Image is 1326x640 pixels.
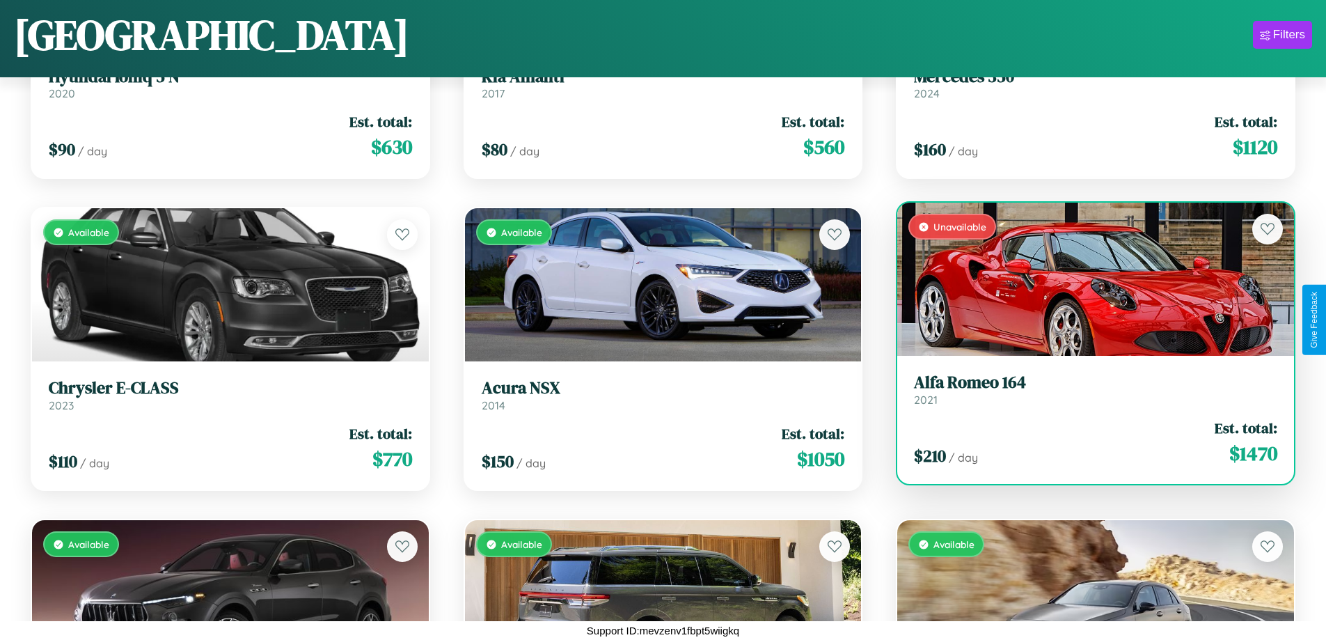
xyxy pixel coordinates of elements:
span: / day [510,144,539,158]
span: $ 1470 [1229,439,1277,467]
a: Kia Amanti2017 [482,67,845,101]
span: Est. total: [782,423,844,444]
span: / day [516,456,546,470]
p: Support ID: mevzenv1fbpt5wiigkq [587,621,739,640]
span: / day [949,144,978,158]
span: Est. total: [1215,111,1277,132]
span: $ 160 [914,138,946,161]
span: 2020 [49,86,75,100]
a: Acura NSX2014 [482,378,845,412]
span: Available [68,538,109,550]
span: Available [501,226,542,238]
span: $ 150 [482,450,514,473]
a: Mercedes 3502024 [914,67,1277,101]
span: Available [68,226,109,238]
h3: Alfa Romeo 164 [914,373,1277,393]
span: $ 1120 [1233,133,1277,161]
span: Est. total: [349,423,412,444]
h3: Acura NSX [482,378,845,398]
button: Filters [1253,21,1312,49]
span: $ 80 [482,138,507,161]
span: Unavailable [933,221,986,233]
span: $ 110 [49,450,77,473]
span: 2017 [482,86,505,100]
span: Est. total: [1215,418,1277,438]
span: $ 1050 [797,445,844,473]
span: 2024 [914,86,940,100]
span: / day [78,144,107,158]
div: Give Feedback [1309,292,1319,348]
a: Alfa Romeo 1642021 [914,373,1277,407]
h1: [GEOGRAPHIC_DATA] [14,6,409,63]
a: Hyundai Ioniq 5 N2020 [49,67,412,101]
span: / day [80,456,109,470]
div: Filters [1273,28,1305,42]
span: $ 770 [372,445,412,473]
span: 2014 [482,398,505,412]
span: 2023 [49,398,74,412]
h3: Chrysler E-CLASS [49,378,412,398]
span: $ 630 [371,133,412,161]
span: / day [949,451,978,465]
span: $ 90 [49,138,75,161]
span: $ 210 [914,444,946,467]
span: Available [933,538,974,550]
span: Available [501,538,542,550]
a: Chrysler E-CLASS2023 [49,378,412,412]
span: 2021 [914,393,938,407]
span: Est. total: [349,111,412,132]
span: Est. total: [782,111,844,132]
span: $ 560 [803,133,844,161]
